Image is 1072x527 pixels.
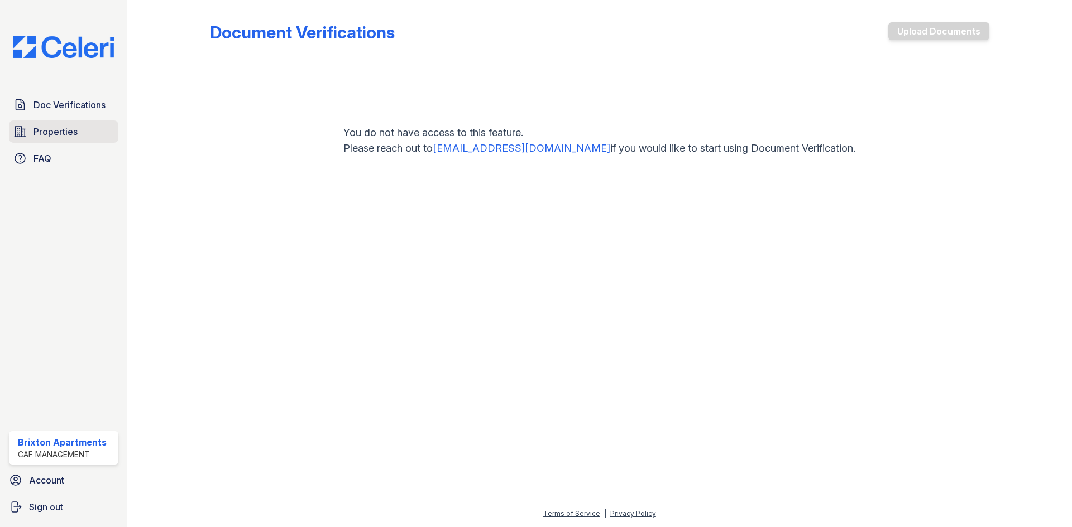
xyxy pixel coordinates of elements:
[9,120,118,143] a: Properties
[18,436,107,449] div: Brixton Apartments
[33,125,78,138] span: Properties
[18,449,107,460] div: CAF Management
[4,469,123,491] a: Account
[4,36,123,58] img: CE_Logo_Blue-a8612792a0a2168367f1c8372b55b34899dd931a85d93a1a3d3e32e68fde9ad4.png
[543,509,600,518] a: Terms of Service
[604,509,606,518] div: |
[343,125,855,156] p: You do not have access to this feature. Please reach out to if you would like to start using Docu...
[9,147,118,170] a: FAQ
[610,509,656,518] a: Privacy Policy
[33,98,106,112] span: Doc Verifications
[9,94,118,116] a: Doc Verifications
[29,500,63,514] span: Sign out
[433,142,610,154] a: [EMAIL_ADDRESS][DOMAIN_NAME]
[29,473,64,487] span: Account
[33,152,51,165] span: FAQ
[4,496,123,518] a: Sign out
[210,22,395,42] div: Document Verifications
